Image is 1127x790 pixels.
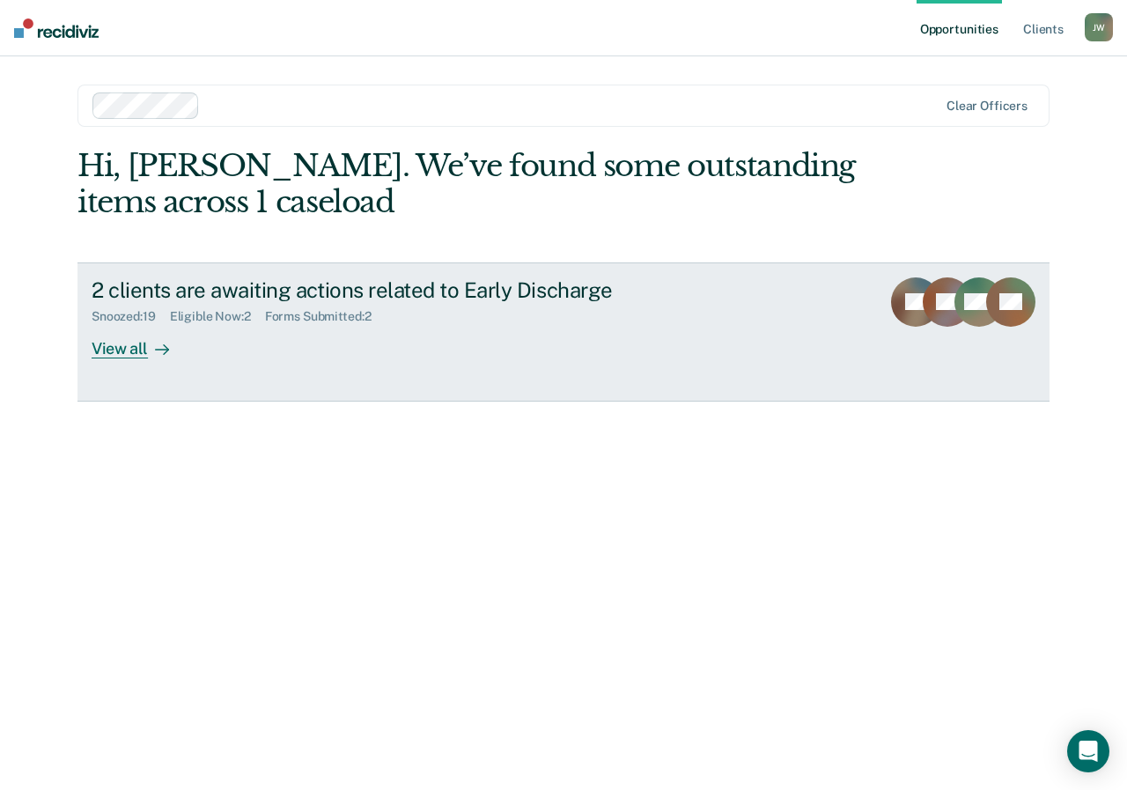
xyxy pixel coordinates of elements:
div: Forms Submitted : 2 [265,309,386,324]
div: View all [92,324,190,358]
div: Open Intercom Messenger [1067,730,1109,772]
div: Snoozed : 19 [92,309,170,324]
div: Eligible Now : 2 [170,309,265,324]
div: Clear officers [947,99,1028,114]
button: JW [1085,13,1113,41]
div: 2 clients are awaiting actions related to Early Discharge [92,277,710,303]
a: 2 clients are awaiting actions related to Early DischargeSnoozed:19Eligible Now:2Forms Submitted:... [77,262,1050,402]
img: Recidiviz [14,18,99,38]
div: J W [1085,13,1113,41]
div: Hi, [PERSON_NAME]. We’ve found some outstanding items across 1 caseload [77,148,855,220]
